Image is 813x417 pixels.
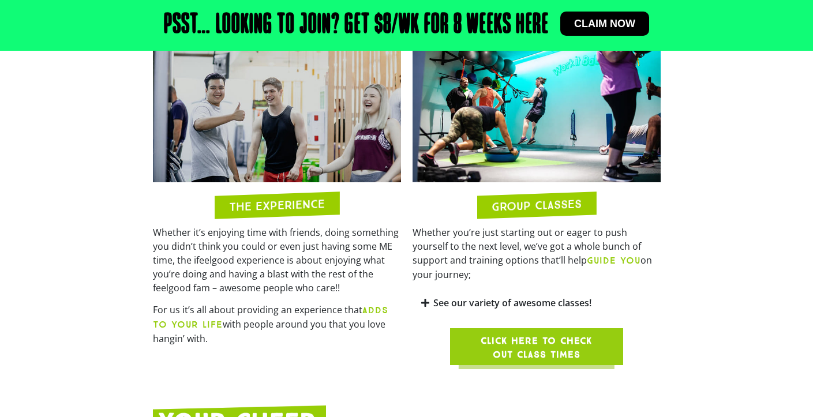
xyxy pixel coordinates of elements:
[413,226,661,281] p: Whether you’re just starting out or eager to push yourself to the next level, we’ve got a whole b...
[574,18,635,29] span: Claim now
[560,12,649,36] a: Claim now
[433,296,591,309] a: See our variety of awesome classes!
[164,12,549,39] h2: Psst… Looking to join? Get $8/wk for 8 weeks here
[478,334,595,362] span: Click here to check out class times
[450,328,623,365] a: Click here to check out class times
[413,290,661,317] div: See our variety of awesome classes!
[153,226,401,295] p: Whether it’s enjoying time with friends, doing something you didn’t think you could or even just ...
[492,198,582,212] h2: GROUP CLASSES
[229,198,325,213] h2: THE EXPERIENCE
[153,303,401,345] p: For us it’s all about providing an experience that with people around you that you love hangin’ w...
[587,255,640,266] b: GUIDE YOU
